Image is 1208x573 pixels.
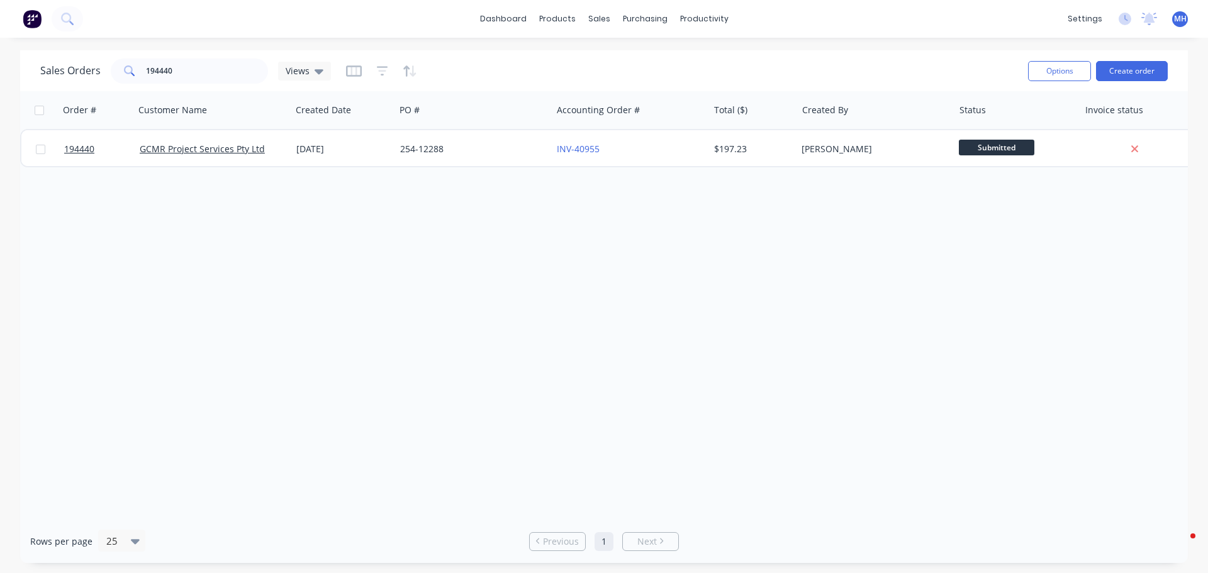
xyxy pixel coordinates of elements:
a: INV-40955 [557,143,600,155]
div: [DATE] [296,143,390,155]
div: 254-12288 [400,143,540,155]
div: purchasing [617,9,674,28]
div: Created Date [296,104,351,116]
span: MH [1174,13,1187,25]
a: Page 1 is your current page [595,532,613,551]
button: Create order [1096,61,1168,81]
div: Total ($) [714,104,747,116]
div: Invoice status [1085,104,1143,116]
a: GCMR Project Services Pty Ltd [140,143,265,155]
button: Options [1028,61,1091,81]
img: Factory [23,9,42,28]
a: Previous page [530,535,585,548]
div: Status [959,104,986,116]
div: Order # [63,104,96,116]
span: Rows per page [30,535,92,548]
div: Customer Name [138,104,207,116]
div: Accounting Order # [557,104,640,116]
ul: Pagination [524,532,684,551]
span: Submitted [959,140,1034,155]
span: Previous [543,535,579,548]
div: settings [1061,9,1109,28]
div: sales [582,9,617,28]
input: Search... [146,58,269,84]
h1: Sales Orders [40,65,101,77]
div: $197.23 [714,143,788,155]
a: dashboard [474,9,533,28]
iframe: Intercom live chat [1165,530,1195,560]
a: 194440 [64,130,140,168]
div: productivity [674,9,735,28]
div: products [533,9,582,28]
div: PO # [400,104,420,116]
span: Views [286,64,310,77]
a: Next page [623,535,678,548]
div: Created By [802,104,848,116]
div: [PERSON_NAME] [802,143,941,155]
span: Next [637,535,657,548]
span: 194440 [64,143,94,155]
